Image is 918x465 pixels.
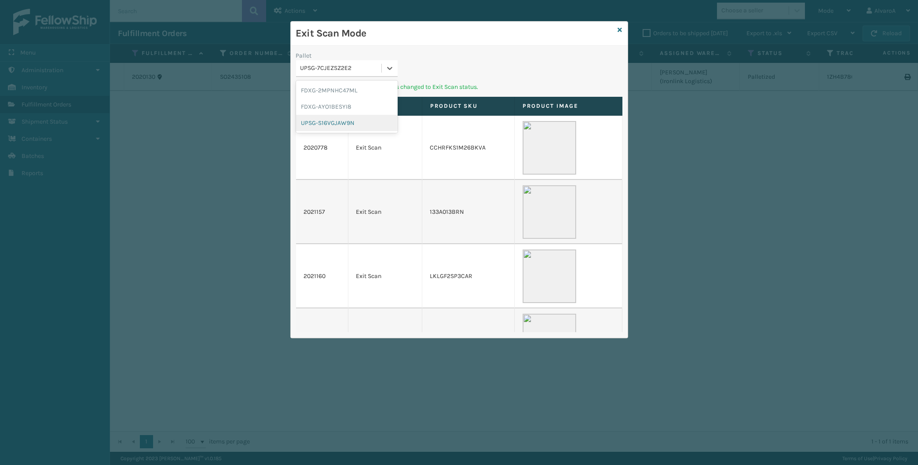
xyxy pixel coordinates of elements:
[430,102,506,110] label: Product SKU
[523,314,576,367] img: 51104088640_40f294f443_o-scaled-700x700.jpg
[304,272,326,281] a: 2021160
[296,115,398,131] div: UPSG-S16VGJAW9N
[300,64,382,73] div: UPSG-7CJEZSZ2E2
[523,249,576,303] img: 51104088640_40f294f443_o-scaled-700x700.jpg
[422,308,515,373] td: LKLGF2SP3CAR
[422,244,515,308] td: LKLGF2SP3CAR
[304,208,326,216] a: 2021157
[296,51,312,60] label: Pallet
[422,180,515,244] td: 133A013BRN
[348,180,422,244] td: Exit Scan
[523,102,614,110] label: Product Image
[348,244,422,308] td: Exit Scan
[296,27,614,40] h3: Exit Scan Mode
[348,116,422,180] td: Exit Scan
[296,82,622,92] p: Pallet scanned and Fulfillment Orders changed to Exit Scan status.
[422,116,515,180] td: CCHRFKS1M26BKVA
[523,121,576,175] img: 51104088640_40f294f443_o-scaled-700x700.jpg
[523,185,576,239] img: 51104088640_40f294f443_o-scaled-700x700.jpg
[296,99,398,115] div: FDXG-AYO1BESYI8
[304,143,328,152] a: 2020778
[296,82,398,99] div: FDXG-2MPNHC47ML
[348,308,422,373] td: Exit Scan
